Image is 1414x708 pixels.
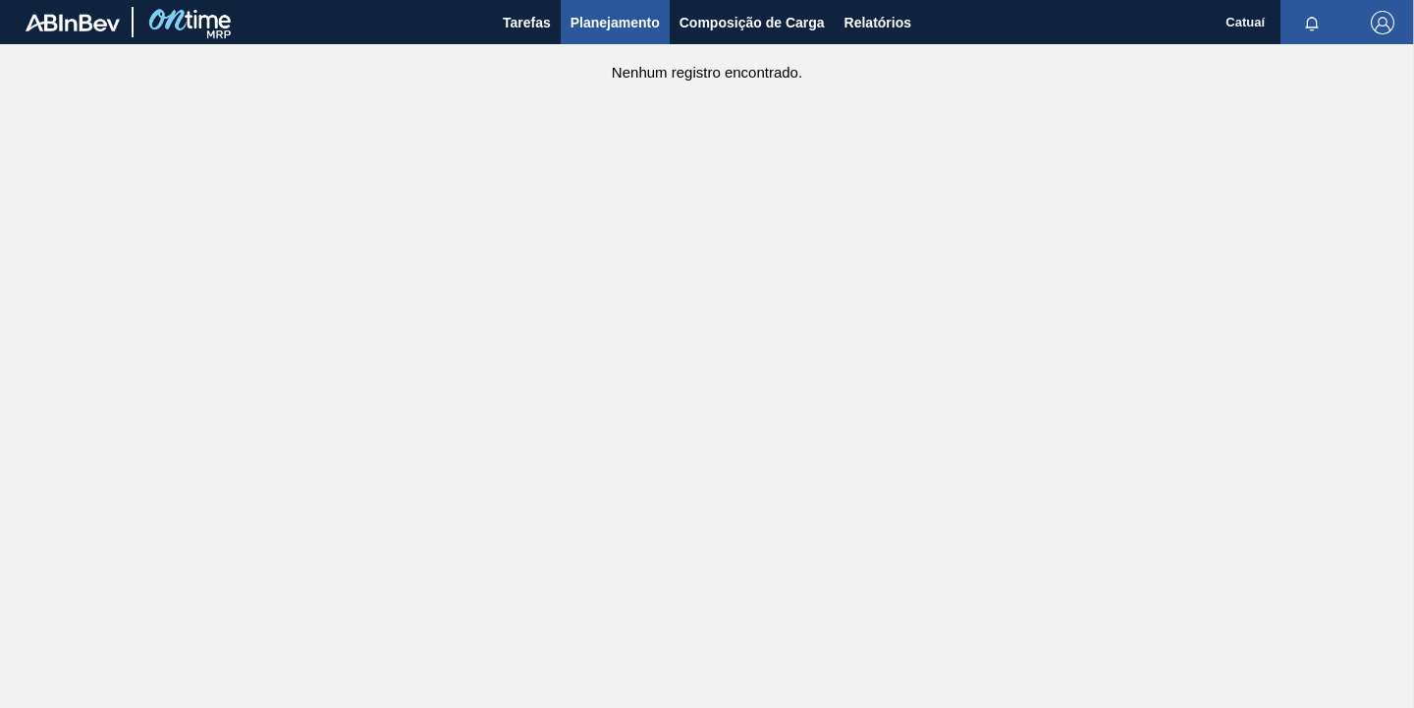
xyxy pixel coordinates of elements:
button: Notificações [1280,9,1343,36]
span: Planejamento [571,11,660,34]
span: Relatórios [844,11,911,34]
img: Logout [1371,11,1394,34]
img: TNhmsLtSVTkK8tSr43FrP2fwEKptu5GPRR3wAAAABJRU5ErkJggg== [26,14,120,31]
span: Tarefas [503,11,551,34]
span: Composição de Carga [680,11,825,34]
